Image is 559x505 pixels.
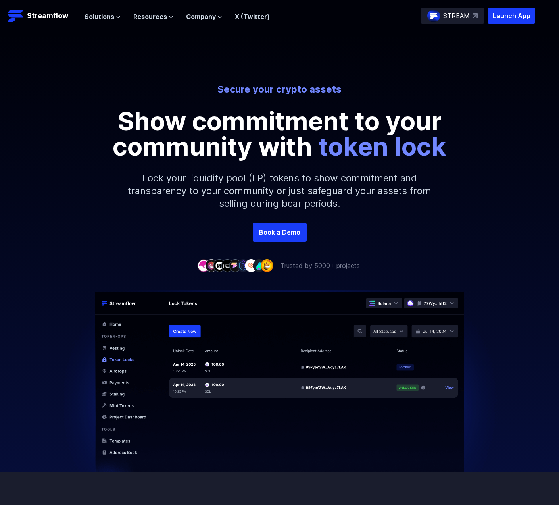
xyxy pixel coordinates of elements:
[109,159,450,223] p: Lock your liquidity pool (LP) tokens to show commitment and transparency to your community or jus...
[197,259,210,272] img: company-1
[280,261,360,270] p: Trusted by 5000+ projects
[473,13,478,18] img: top-right-arrow.svg
[186,12,222,21] button: Company
[221,259,234,272] img: company-4
[186,12,216,21] span: Company
[488,8,535,24] button: Launch App
[101,108,458,159] p: Show commitment to your community with
[8,8,24,24] img: Streamflow Logo
[213,259,226,272] img: company-3
[229,259,242,272] img: company-5
[27,10,68,21] p: Streamflow
[85,12,121,21] button: Solutions
[427,10,440,22] img: streamflow-logo-circle.png
[253,223,307,242] a: Book a Demo
[205,259,218,272] img: company-2
[318,131,446,162] span: token lock
[133,12,167,21] span: Resources
[133,12,173,21] button: Resources
[443,11,470,21] p: STREAM
[85,12,114,21] span: Solutions
[54,290,506,492] img: Hero Image
[253,259,265,272] img: company-8
[60,83,499,96] p: Secure your crypto assets
[261,259,273,272] img: company-9
[235,13,270,21] a: X (Twitter)
[245,259,257,272] img: company-7
[8,8,77,24] a: Streamflow
[237,259,250,272] img: company-6
[421,8,484,24] a: STREAM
